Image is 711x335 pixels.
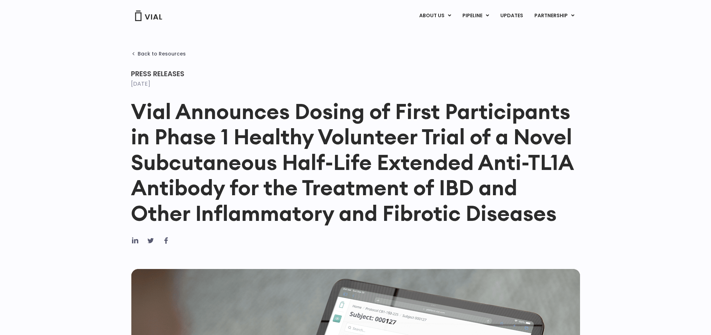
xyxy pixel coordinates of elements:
div: Share on facebook [162,236,170,245]
a: PIPELINEMenu Toggle [457,10,494,22]
a: ABOUT USMenu Toggle [414,10,456,22]
h1: Vial Announces Dosing of First Participants in Phase 1 Healthy Volunteer Trial of a Novel Subcuta... [131,99,580,226]
a: PARTNERSHIPMenu Toggle [529,10,580,22]
time: [DATE] [131,80,150,88]
span: Back to Resources [138,51,186,57]
a: UPDATES [495,10,528,22]
img: Vial Logo [134,11,163,21]
span: Press Releases [131,69,184,79]
a: Back to Resources [131,51,186,57]
div: Share on twitter [146,236,155,245]
div: Share on linkedin [131,236,139,245]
